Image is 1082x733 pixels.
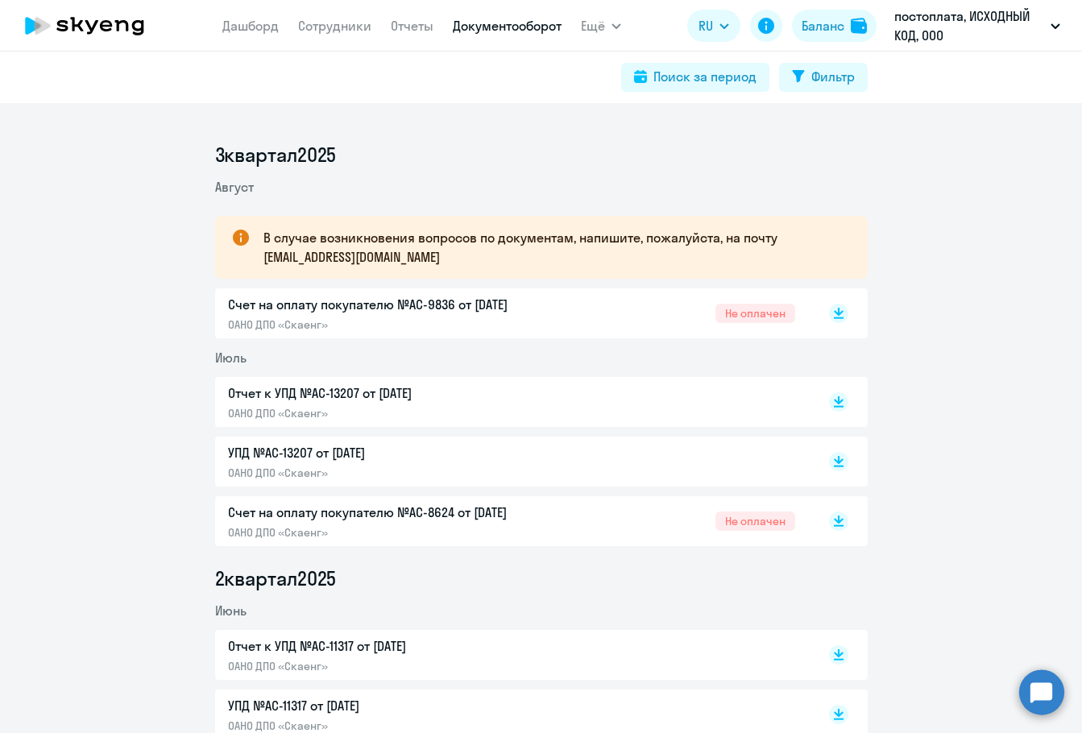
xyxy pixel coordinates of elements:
[215,179,254,195] span: Август
[228,659,566,673] p: ОАНО ДПО «Скаенг»
[228,525,566,540] p: ОАНО ДПО «Скаенг»
[228,295,795,332] a: Счет на оплату покупателю №AC-9836 от [DATE]ОАНО ДПО «Скаенг»Не оплачен
[894,6,1044,45] p: постоплата, ИСХОДНЫЙ КОД, ООО
[228,696,566,715] p: УПД №AC-11317 от [DATE]
[215,142,868,168] li: 3 квартал 2025
[228,406,566,420] p: ОАНО ДПО «Скаенг»
[228,443,566,462] p: УПД №AC-13207 от [DATE]
[653,67,757,86] div: Поиск за период
[228,503,795,540] a: Счет на оплату покупателю №AC-8624 от [DATE]ОАНО ДПО «Скаенг»Не оплачен
[391,18,433,34] a: Отчеты
[228,295,566,314] p: Счет на оплату покупателю №AC-9836 от [DATE]
[263,228,839,267] p: В случае возникновения вопросов по документам, напишите, пожалуйста, на почту [EMAIL_ADDRESS][DOM...
[715,511,795,531] span: Не оплачен
[581,10,621,42] button: Ещё
[779,63,868,92] button: Фильтр
[228,636,795,673] a: Отчет к УПД №AC-11317 от [DATE]ОАНО ДПО «Скаенг»
[215,603,247,619] span: Июнь
[687,10,740,42] button: RU
[298,18,371,34] a: Сотрудники
[851,18,867,34] img: balance
[792,10,877,42] button: Балансbalance
[228,466,566,480] p: ОАНО ДПО «Скаенг»
[802,16,844,35] div: Баланс
[228,383,795,420] a: Отчет к УПД №AC-13207 от [DATE]ОАНО ДПО «Скаенг»
[228,383,566,403] p: Отчет к УПД №AC-13207 от [DATE]
[581,16,605,35] span: Ещё
[228,696,795,733] a: УПД №AC-11317 от [DATE]ОАНО ДПО «Скаенг»
[228,719,566,733] p: ОАНО ДПО «Скаенг»
[715,304,795,323] span: Не оплачен
[228,317,566,332] p: ОАНО ДПО «Скаенг»
[222,18,279,34] a: Дашборд
[228,636,566,656] p: Отчет к УПД №AC-11317 от [DATE]
[228,443,795,480] a: УПД №AC-13207 от [DATE]ОАНО ДПО «Скаенг»
[453,18,562,34] a: Документооборот
[811,67,855,86] div: Фильтр
[215,565,868,591] li: 2 квартал 2025
[886,6,1068,45] button: постоплата, ИСХОДНЫЙ КОД, ООО
[228,503,566,522] p: Счет на оплату покупателю №AC-8624 от [DATE]
[699,16,713,35] span: RU
[621,63,769,92] button: Поиск за период
[215,350,247,366] span: Июль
